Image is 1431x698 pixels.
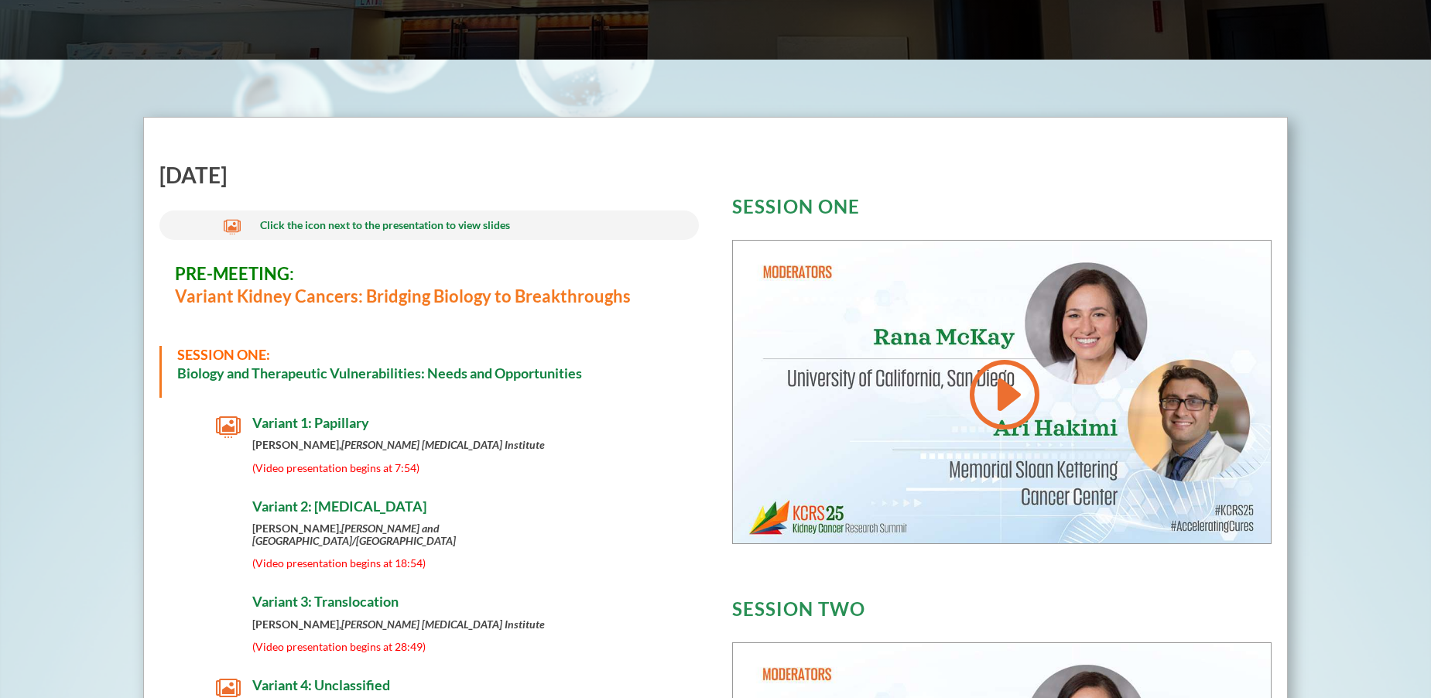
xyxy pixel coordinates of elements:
[177,346,270,363] span: SESSION ONE:
[159,164,699,193] h2: [DATE]
[252,676,390,693] span: Variant 4: Unclassified
[252,438,545,451] strong: [PERSON_NAME],
[175,263,683,315] h3: Variant Kidney Cancers: Bridging Biology to Breakthroughs
[252,461,419,474] span: (Video presentation begins at 7:54)
[216,498,241,523] span: 
[252,414,369,431] span: Variant 1: Papillary
[252,498,426,515] span: Variant 2: [MEDICAL_DATA]
[252,556,426,570] span: (Video presentation begins at 18:54)
[216,415,241,440] span: 
[252,522,456,546] em: [PERSON_NAME] and [GEOGRAPHIC_DATA]/[GEOGRAPHIC_DATA]
[177,364,582,382] strong: Biology and Therapeutic Vulnerabilities: Needs and Opportunities
[341,438,545,451] em: [PERSON_NAME] [MEDICAL_DATA] Institute
[732,600,1272,626] h3: SESSION TWO
[341,618,545,631] em: [PERSON_NAME] [MEDICAL_DATA] Institute
[260,218,510,231] span: Click the icon next to the presentation to view slides
[175,263,294,284] span: PRE-MEETING:
[224,218,241,235] span: 
[252,522,456,546] strong: [PERSON_NAME],
[252,640,426,653] span: (Video presentation begins at 28:49)
[732,197,1272,224] h3: SESSION ONE
[252,593,399,610] span: Variant 3: Translocation
[216,594,241,618] span: 
[252,618,545,631] strong: [PERSON_NAME],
